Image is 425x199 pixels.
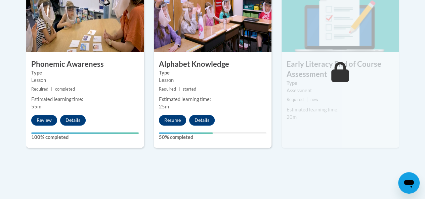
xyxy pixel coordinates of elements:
div: Your progress [159,132,213,134]
button: Resume [159,115,186,126]
button: Details [60,115,86,126]
span: | [306,97,308,102]
label: 100% completed [31,134,139,141]
label: Type [31,69,139,77]
h3: Alphabet Knowledge [154,59,271,69]
span: | [51,87,52,92]
span: new [310,97,318,102]
label: 50% completed [159,134,266,141]
h3: Early Literacy End of Course Assessment [282,59,399,80]
span: 25m [159,104,169,109]
label: Type [159,69,266,77]
label: Type [287,80,394,87]
div: Lesson [159,77,266,84]
div: Lesson [31,77,139,84]
h3: Phonemic Awareness [26,59,144,69]
button: Review [31,115,57,126]
span: started [183,87,196,92]
span: Required [287,97,304,102]
div: Assessment [287,87,394,94]
div: Estimated learning time: [159,96,266,103]
span: 55m [31,104,41,109]
iframe: Button to launch messaging window [398,172,420,194]
span: | [179,87,180,92]
div: Estimated learning time: [31,96,139,103]
button: Details [189,115,215,126]
span: completed [55,87,75,92]
div: Your progress [31,132,139,134]
span: Required [31,87,48,92]
span: 20m [287,114,297,120]
span: Required [159,87,176,92]
div: Estimated learning time: [287,106,394,113]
